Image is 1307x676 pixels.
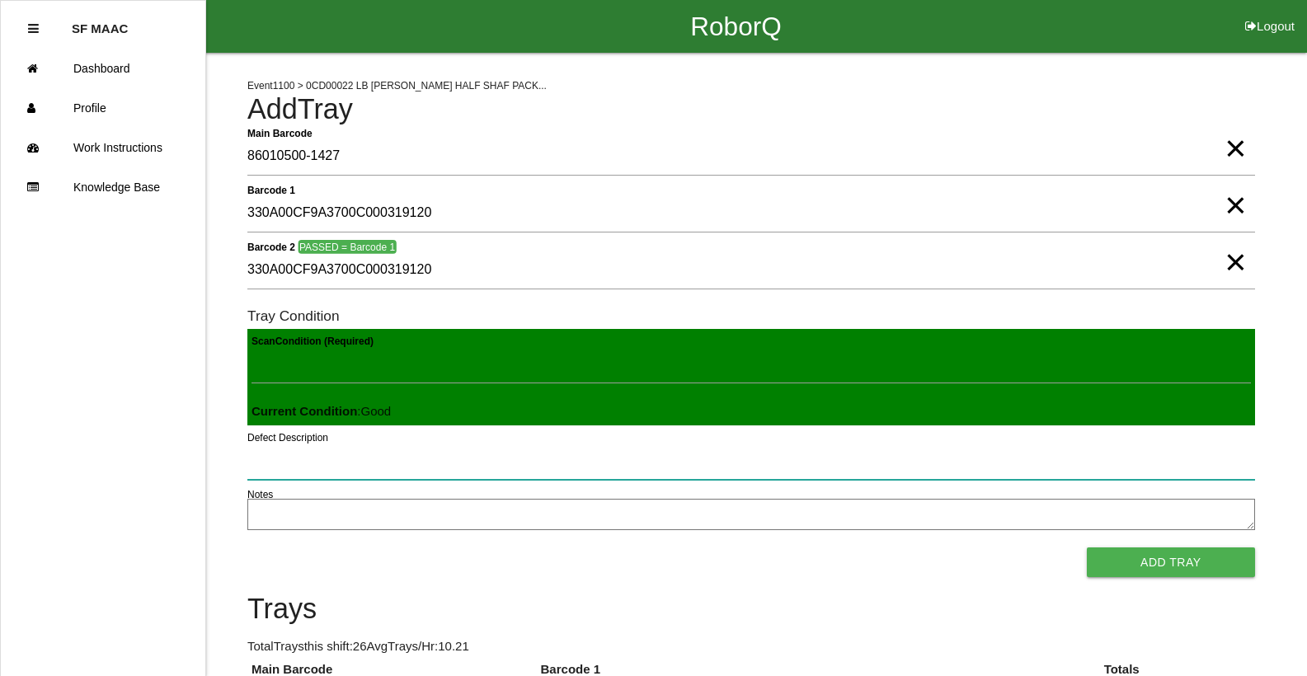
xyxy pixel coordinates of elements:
b: Scan Condition (Required) [252,336,374,347]
b: Main Barcode [247,127,313,138]
a: Knowledge Base [1,167,205,207]
button: Add Tray [1087,547,1255,577]
p: Total Trays this shift: 26 Avg Trays /Hr: 10.21 [247,637,1255,656]
h6: Tray Condition [247,308,1255,324]
p: SF MAAC [72,9,128,35]
input: Required [247,138,1255,176]
a: Profile [1,88,205,128]
label: Defect Description [247,430,328,445]
span: : Good [252,404,391,418]
label: Notes [247,487,273,502]
h4: Add Tray [247,94,1255,125]
span: Clear Input [1225,115,1246,148]
b: Barcode 2 [247,241,295,252]
b: Barcode 1 [247,184,295,195]
span: Event 1100 > 0CD00022 LB [PERSON_NAME] HALF SHAF PACK... [247,80,547,92]
div: Close [28,9,39,49]
h4: Trays [247,594,1255,625]
b: Current Condition [252,404,357,418]
span: PASSED = Barcode 1 [298,240,396,254]
span: Clear Input [1225,229,1246,262]
a: Dashboard [1,49,205,88]
span: Clear Input [1225,172,1246,205]
a: Work Instructions [1,128,205,167]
